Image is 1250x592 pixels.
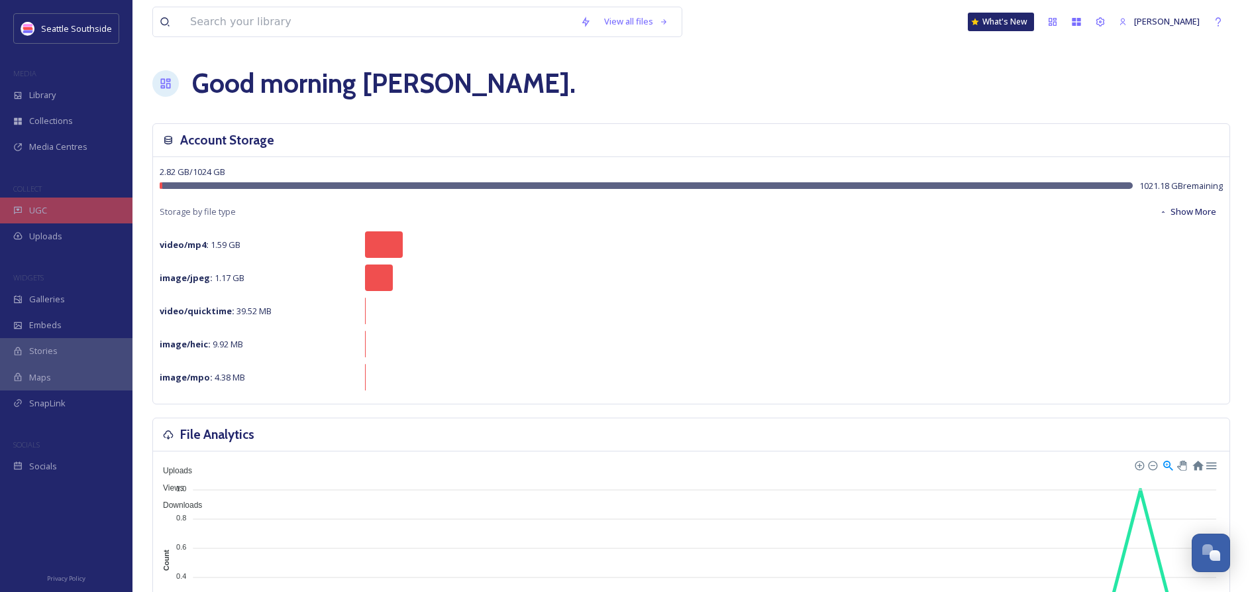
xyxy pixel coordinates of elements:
[176,514,186,522] tspan: 0.8
[160,338,243,350] span: 9.92 MB
[29,204,47,217] span: UGC
[153,483,184,493] span: Views
[1147,460,1157,469] div: Zoom Out
[968,13,1034,31] a: What's New
[29,460,57,473] span: Socials
[47,574,85,583] span: Privacy Policy
[180,131,274,150] h3: Account Storage
[160,272,244,284] span: 1.17 GB
[153,466,192,475] span: Uploads
[1153,199,1223,225] button: Show More
[1139,180,1223,192] span: 1021.18 GB remaining
[29,115,73,127] span: Collections
[13,440,40,449] span: SOCIALS
[160,166,225,178] span: 2.82 GB / 1024 GB
[160,239,209,251] strong: video/mp4 :
[29,345,58,357] span: Stories
[192,64,576,103] h1: Good morning [PERSON_NAME] .
[1134,460,1143,469] div: Zoom In
[176,572,186,580] tspan: 0.4
[29,397,66,410] span: SnapLink
[29,89,56,101] span: Library
[598,9,675,34] a: View all files
[160,272,213,284] strong: image/jpeg :
[176,484,186,492] tspan: 1.0
[21,22,34,35] img: uRWeGss8_400x400.jpg
[1112,9,1206,34] a: [PERSON_NAME]
[13,272,44,282] span: WIDGETS
[1192,534,1230,572] button: Open Chat
[29,230,62,243] span: Uploads
[1192,459,1203,470] div: Reset Zoom
[47,569,85,585] a: Privacy Policy
[183,7,574,36] input: Search your library
[162,550,170,571] text: Count
[13,68,36,78] span: MEDIA
[160,239,240,251] span: 1.59 GB
[1205,459,1216,470] div: Menu
[29,293,65,306] span: Galleries
[160,371,213,383] strong: image/mpo :
[29,371,51,384] span: Maps
[29,319,62,331] span: Embeds
[153,501,202,510] span: Downloads
[1134,15,1200,27] span: [PERSON_NAME]
[41,23,112,34] span: Seattle Southside
[160,206,236,218] span: Storage by file type
[13,184,42,194] span: COLLECT
[160,305,234,317] strong: video/quicktime :
[176,543,186,551] tspan: 0.6
[160,371,245,383] span: 4.38 MB
[180,425,254,444] h3: File Analytics
[29,141,87,153] span: Media Centres
[160,338,211,350] strong: image/heic :
[1162,459,1173,470] div: Selection Zoom
[160,305,272,317] span: 39.52 MB
[1177,461,1185,469] div: Panning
